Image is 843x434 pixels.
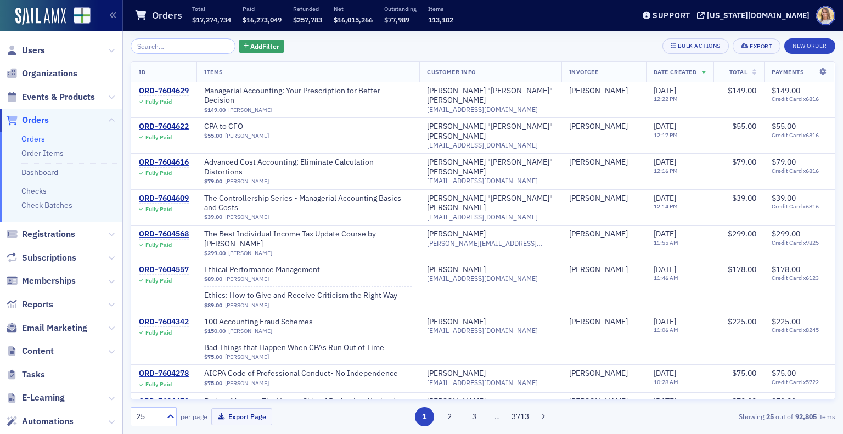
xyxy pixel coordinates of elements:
a: Automations [6,415,74,427]
time: 12:17 PM [654,131,678,139]
span: Ben Adams [569,157,638,167]
a: Checks [21,186,47,196]
a: [PERSON_NAME] "[PERSON_NAME]" [PERSON_NAME] [427,122,554,141]
span: Organizations [22,67,77,80]
a: [PERSON_NAME] [225,353,269,360]
a: Content [6,345,54,357]
span: $75.00 [772,368,796,378]
span: [DATE] [654,368,676,378]
button: Bulk Actions [662,38,729,54]
a: View Homepage [66,7,91,26]
a: Order Items [21,148,64,158]
a: Orders [21,134,45,144]
a: Check Batches [21,200,72,210]
div: Fully Paid [145,206,172,213]
span: Users [22,44,45,57]
span: Events & Products [22,91,95,103]
div: Fully Paid [145,329,172,336]
span: Customer Info [427,68,476,76]
p: Paid [243,5,282,13]
a: Managerial Accounting: Your Prescription for Better Decision [204,86,412,105]
h1: Orders [152,9,182,22]
a: The Best Individual Income Tax Update Course by [PERSON_NAME] [204,229,412,249]
a: Email Marketing [6,322,87,334]
span: $89.00 [204,302,222,309]
div: 25 [136,411,160,422]
p: Outstanding [384,5,417,13]
a: [PERSON_NAME] [225,178,269,185]
a: ORD-7604609 [139,194,189,204]
a: Advanced Cost Accounting: Eliminate Calculation Distortions [204,157,412,177]
span: $150.00 [204,328,226,335]
span: $16,015,266 [334,15,373,24]
a: Users [6,44,45,57]
span: [EMAIL_ADDRESS][DOMAIN_NAME] [427,326,538,335]
time: 12:22 PM [654,95,678,103]
a: [PERSON_NAME] [569,122,628,132]
div: [PERSON_NAME] [427,229,486,239]
img: SailAMX [15,8,66,25]
div: ORD-7604629 [139,86,189,96]
a: Subscriptions [6,252,76,264]
span: Credit Card x6816 [772,132,827,139]
span: $39.00 [732,193,756,203]
span: Memberships [22,275,76,287]
span: [DATE] [654,317,676,326]
span: AICPA Code of Professional Conduct- No Independence [204,369,398,379]
span: Credit Card x6816 [772,203,827,210]
a: Organizations [6,67,77,80]
span: Ben Adams [569,86,638,96]
span: $299.00 [772,229,800,239]
span: Ethics: How to Give and Receive Criticism the Right Way [204,291,397,301]
time: 12:16 PM [654,167,678,174]
div: ORD-7604622 [139,122,189,132]
span: Reports [22,298,53,311]
div: ORD-7604557 [139,265,189,275]
span: 113,102 [428,15,453,24]
span: $75.00 [204,380,222,387]
a: Tasks [6,369,45,381]
span: $149.00 [204,106,226,114]
a: Budget Mastery: The Human Side of Budgeting-Navigating People's Issues with 360 Insight [204,397,412,416]
time: 12:14 PM [654,202,678,210]
p: Refunded [293,5,322,13]
span: Credit Card x6123 [772,274,827,281]
span: Scott Egstad [569,229,638,239]
span: $55.00 [732,121,756,131]
span: Brian Edwards [569,369,638,379]
span: Date Created [654,68,696,76]
input: Search… [131,38,235,54]
span: $299.00 [728,229,756,239]
div: Fully Paid [145,381,172,388]
a: [PERSON_NAME] [569,397,628,407]
div: [PERSON_NAME] [569,229,628,239]
a: ORD-7604616 [139,157,189,167]
time: 11:06 AM [654,326,678,334]
div: [PERSON_NAME] [427,317,486,327]
span: [EMAIL_ADDRESS][DOMAIN_NAME] [427,213,538,221]
a: [PERSON_NAME] [427,397,486,407]
span: [DATE] [654,193,676,203]
a: [PERSON_NAME] [569,317,628,327]
span: [EMAIL_ADDRESS][DOMAIN_NAME] [427,379,538,387]
a: [PERSON_NAME] [228,250,272,257]
a: [PERSON_NAME] "[PERSON_NAME]" [PERSON_NAME] [427,86,554,105]
span: 100 Accounting Fraud Schemes [204,317,342,327]
a: [PERSON_NAME] [569,369,628,379]
span: $225.00 [728,317,756,326]
span: E-Learning [22,392,65,404]
p: Items [428,5,453,13]
a: Orders [6,114,49,126]
div: [PERSON_NAME] [427,369,486,379]
button: 3 [465,407,484,426]
span: [PERSON_NAME][EMAIL_ADDRESS][DOMAIN_NAME] [427,239,554,247]
a: New Order [784,40,835,50]
div: Support [653,10,690,20]
span: Ben Adams [569,122,638,132]
a: [PERSON_NAME] [225,132,269,139]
